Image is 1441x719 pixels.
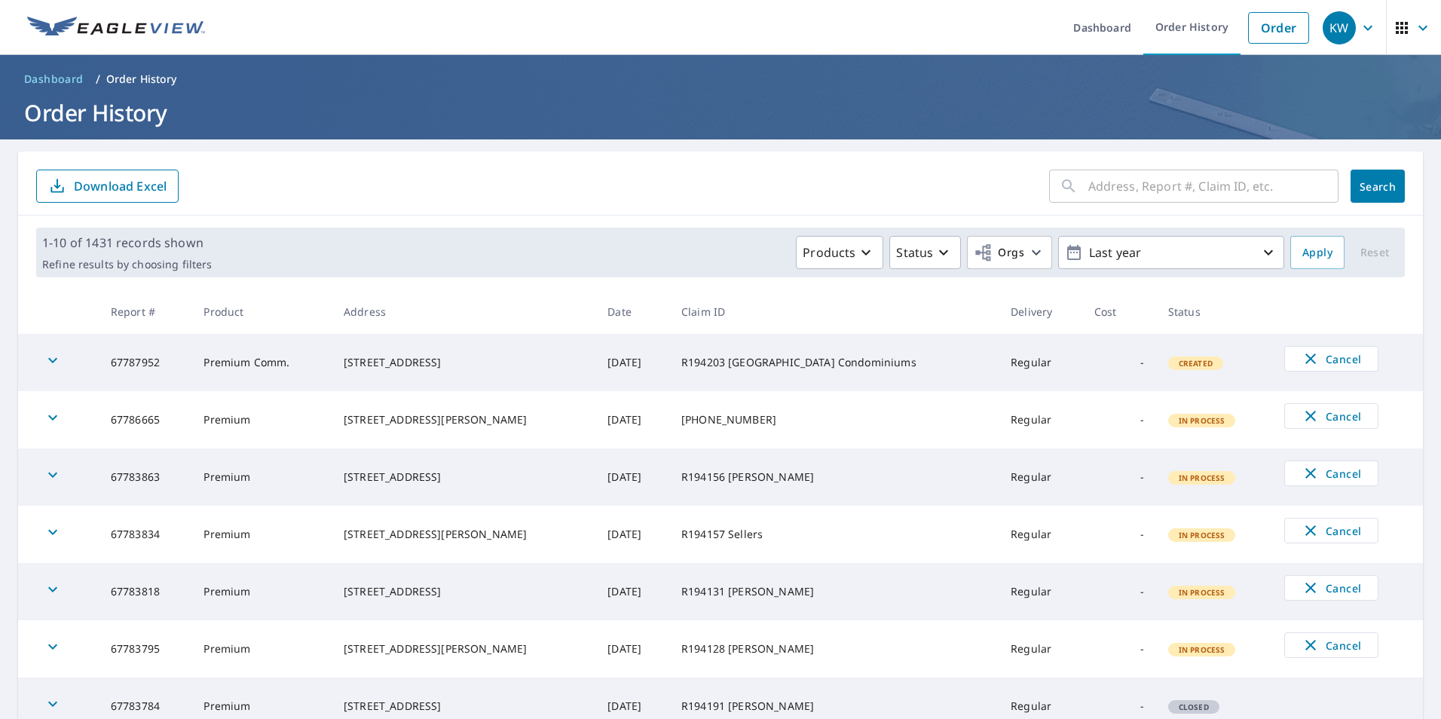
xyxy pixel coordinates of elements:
[99,334,192,391] td: 67787952
[595,620,669,678] td: [DATE]
[1284,632,1378,658] button: Cancel
[999,391,1082,448] td: Regular
[18,67,90,91] a: Dashboard
[1170,702,1218,712] span: Closed
[669,506,999,563] td: R194157 Sellers
[18,97,1423,128] h1: Order History
[1082,506,1156,563] td: -
[1082,563,1156,620] td: -
[796,236,883,269] button: Products
[1248,12,1309,44] a: Order
[1082,620,1156,678] td: -
[1300,464,1363,482] span: Cancel
[1284,403,1378,429] button: Cancel
[1170,415,1234,426] span: In Process
[106,72,177,87] p: Order History
[1082,289,1156,334] th: Cost
[18,67,1423,91] nav: breadcrumb
[344,641,583,656] div: [STREET_ADDRESS][PERSON_NAME]
[669,391,999,448] td: [PHONE_NUMBER]
[191,289,332,334] th: Product
[1082,391,1156,448] td: -
[1300,350,1363,368] span: Cancel
[595,448,669,506] td: [DATE]
[191,620,332,678] td: Premium
[1284,575,1378,601] button: Cancel
[99,289,192,334] th: Report #
[669,289,999,334] th: Claim ID
[74,178,167,194] p: Download Excel
[595,563,669,620] td: [DATE]
[595,391,669,448] td: [DATE]
[1300,407,1363,425] span: Cancel
[1284,518,1378,543] button: Cancel
[1170,358,1222,369] span: Created
[1156,289,1273,334] th: Status
[191,334,332,391] td: Premium Comm.
[669,563,999,620] td: R194131 [PERSON_NAME]
[99,448,192,506] td: 67783863
[1082,448,1156,506] td: -
[1088,165,1339,207] input: Address, Report #, Claim ID, etc.
[1284,460,1378,486] button: Cancel
[36,170,179,203] button: Download Excel
[595,506,669,563] td: [DATE]
[24,72,84,87] span: Dashboard
[889,236,961,269] button: Status
[803,243,855,262] p: Products
[27,17,205,39] img: EV Logo
[999,506,1082,563] td: Regular
[595,289,669,334] th: Date
[42,234,212,252] p: 1-10 of 1431 records shown
[669,448,999,506] td: R194156 [PERSON_NAME]
[1290,236,1345,269] button: Apply
[974,243,1024,262] span: Orgs
[344,584,583,599] div: [STREET_ADDRESS]
[1170,587,1234,598] span: In Process
[999,563,1082,620] td: Regular
[896,243,933,262] p: Status
[967,236,1052,269] button: Orgs
[999,620,1082,678] td: Regular
[99,620,192,678] td: 67783795
[344,699,583,714] div: [STREET_ADDRESS]
[99,563,192,620] td: 67783818
[1058,236,1284,269] button: Last year
[99,506,192,563] td: 67783834
[344,412,583,427] div: [STREET_ADDRESS][PERSON_NAME]
[1302,243,1332,262] span: Apply
[669,620,999,678] td: R194128 [PERSON_NAME]
[999,448,1082,506] td: Regular
[1300,636,1363,654] span: Cancel
[96,70,100,88] li: /
[191,563,332,620] td: Premium
[191,506,332,563] td: Premium
[1170,530,1234,540] span: In Process
[999,334,1082,391] td: Regular
[1170,473,1234,483] span: In Process
[1083,240,1259,266] p: Last year
[1300,579,1363,597] span: Cancel
[332,289,595,334] th: Address
[1170,644,1234,655] span: In Process
[99,391,192,448] td: 67786665
[344,355,583,370] div: [STREET_ADDRESS]
[344,527,583,542] div: [STREET_ADDRESS][PERSON_NAME]
[999,289,1082,334] th: Delivery
[1300,522,1363,540] span: Cancel
[669,334,999,391] td: R194203 [GEOGRAPHIC_DATA] Condominiums
[42,258,212,271] p: Refine results by choosing filters
[191,448,332,506] td: Premium
[344,470,583,485] div: [STREET_ADDRESS]
[1082,334,1156,391] td: -
[191,391,332,448] td: Premium
[1284,346,1378,372] button: Cancel
[1363,179,1393,194] span: Search
[595,334,669,391] td: [DATE]
[1323,11,1356,44] div: KW
[1351,170,1405,203] button: Search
